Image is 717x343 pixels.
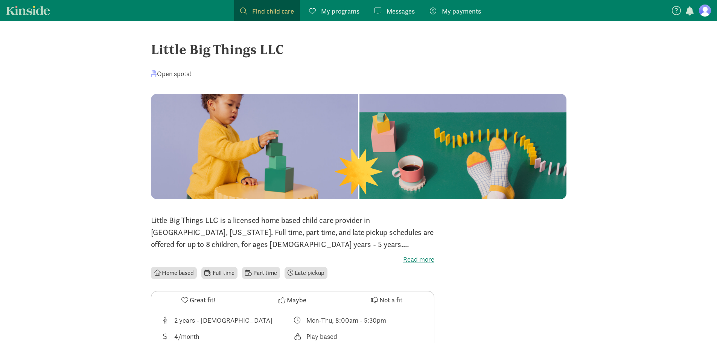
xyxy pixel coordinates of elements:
[292,315,425,325] div: Class schedule
[245,291,339,309] button: Maybe
[287,295,306,305] span: Maybe
[160,315,293,325] div: Age range for children that this provider cares for
[174,315,272,325] div: 2 years - [DEMOGRAPHIC_DATA]
[151,39,566,59] div: Little Big Things LLC
[306,315,386,325] div: Mon-Thu, 8:00am - 5:30pm
[292,331,425,341] div: This provider's education philosophy
[387,6,415,16] span: Messages
[174,331,199,341] div: 4/month
[151,267,197,279] li: Home based
[321,6,359,16] span: My programs
[151,214,434,250] p: Little Big Things LLC is a licensed home based child care provider in [GEOGRAPHIC_DATA], [US_STAT...
[339,291,434,309] button: Not a fit
[242,267,280,279] li: Part time
[285,267,327,279] li: Late pickup
[6,6,50,15] a: Kinside
[201,267,237,279] li: Full time
[190,295,215,305] span: Great fit!
[252,6,294,16] span: Find child care
[442,6,481,16] span: My payments
[306,331,337,341] div: Play based
[151,255,434,264] label: Read more
[151,69,191,79] div: Open spots!
[160,331,293,341] div: Average tuition for this program
[151,291,245,309] button: Great fit!
[379,295,402,305] span: Not a fit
